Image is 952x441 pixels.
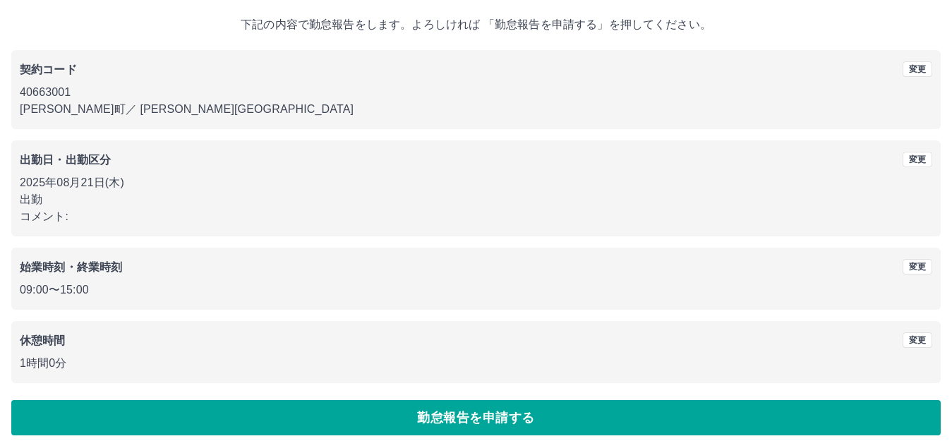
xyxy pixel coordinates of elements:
[903,152,932,167] button: 変更
[20,282,932,298] p: 09:00 〜 15:00
[20,261,122,273] b: 始業時刻・終業時刻
[20,191,932,208] p: 出勤
[20,208,932,225] p: コメント:
[20,355,932,372] p: 1時間0分
[903,332,932,348] button: 変更
[11,400,941,435] button: 勤怠報告を申請する
[20,154,111,166] b: 出勤日・出勤区分
[20,101,932,118] p: [PERSON_NAME]町 ／ [PERSON_NAME][GEOGRAPHIC_DATA]
[20,334,66,346] b: 休憩時間
[20,84,932,101] p: 40663001
[20,64,77,75] b: 契約コード
[903,259,932,274] button: 変更
[11,16,941,33] p: 下記の内容で勤怠報告をします。よろしければ 「勤怠報告を申請する」を押してください。
[903,61,932,77] button: 変更
[20,174,932,191] p: 2025年08月21日(木)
